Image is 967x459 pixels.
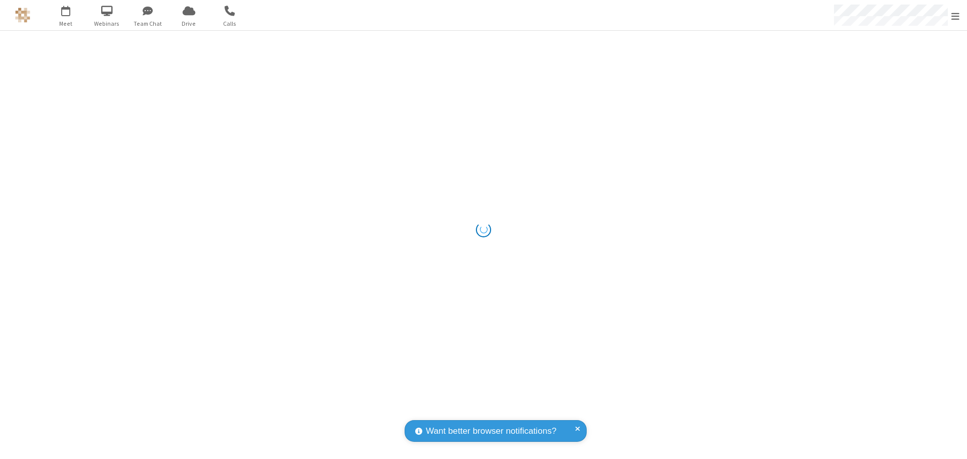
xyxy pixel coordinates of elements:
[15,8,30,23] img: QA Selenium DO NOT DELETE OR CHANGE
[47,19,85,28] span: Meet
[211,19,249,28] span: Calls
[129,19,167,28] span: Team Chat
[170,19,208,28] span: Drive
[88,19,126,28] span: Webinars
[426,425,556,438] span: Want better browser notifications?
